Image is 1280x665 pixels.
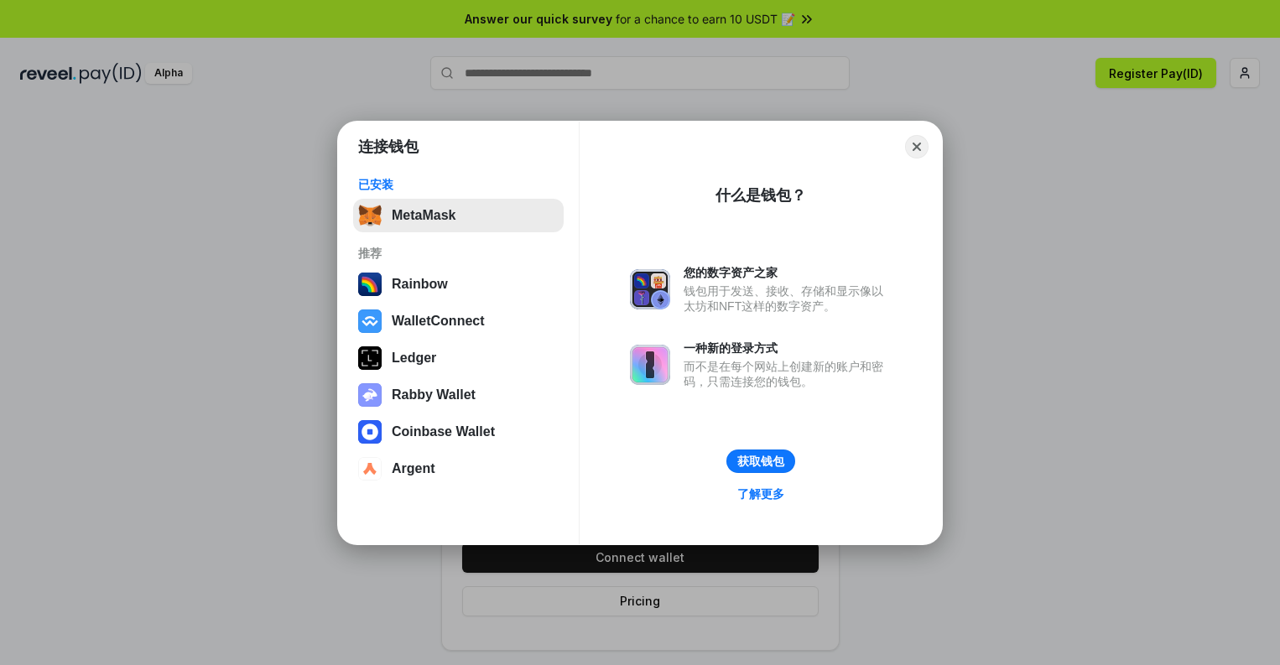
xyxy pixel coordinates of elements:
button: Ledger [353,341,564,375]
div: MetaMask [392,208,455,223]
div: 了解更多 [737,486,784,501]
div: WalletConnect [392,314,485,329]
button: WalletConnect [353,304,564,338]
button: Rabby Wallet [353,378,564,412]
div: Rainbow [392,277,448,292]
button: MetaMask [353,199,564,232]
div: 您的数字资产之家 [684,265,892,280]
div: Argent [392,461,435,476]
img: svg+xml,%3Csvg%20width%3D%2228%22%20height%3D%2228%22%20viewBox%3D%220%200%2028%2028%22%20fill%3D... [358,420,382,444]
div: 而不是在每个网站上创建新的账户和密码，只需连接您的钱包。 [684,359,892,389]
img: svg+xml,%3Csvg%20xmlns%3D%22http%3A%2F%2Fwww.w3.org%2F2000%2Fsvg%22%20fill%3D%22none%22%20viewBox... [630,269,670,309]
div: 钱包用于发送、接收、存储和显示像以太坊和NFT这样的数字资产。 [684,283,892,314]
img: svg+xml,%3Csvg%20xmlns%3D%22http%3A%2F%2Fwww.w3.org%2F2000%2Fsvg%22%20width%3D%2228%22%20height%3... [358,346,382,370]
div: Ledger [392,351,436,366]
div: Coinbase Wallet [392,424,495,439]
img: svg+xml,%3Csvg%20xmlns%3D%22http%3A%2F%2Fwww.w3.org%2F2000%2Fsvg%22%20fill%3D%22none%22%20viewBox... [358,383,382,407]
img: svg+xml,%3Csvg%20fill%3D%22none%22%20height%3D%2233%22%20viewBox%3D%220%200%2035%2033%22%20width%... [358,204,382,227]
img: svg+xml,%3Csvg%20width%3D%22120%22%20height%3D%22120%22%20viewBox%3D%220%200%20120%20120%22%20fil... [358,273,382,296]
div: 推荐 [358,246,559,261]
button: Rainbow [353,268,564,301]
div: 获取钱包 [737,454,784,469]
button: Coinbase Wallet [353,415,564,449]
div: 什么是钱包？ [715,185,806,205]
button: Close [905,135,929,158]
img: svg+xml,%3Csvg%20width%3D%2228%22%20height%3D%2228%22%20viewBox%3D%220%200%2028%2028%22%20fill%3D... [358,309,382,333]
button: 获取钱包 [726,449,795,473]
div: 一种新的登录方式 [684,340,892,356]
h1: 连接钱包 [358,137,419,157]
a: 了解更多 [727,483,794,505]
button: Argent [353,452,564,486]
div: Rabby Wallet [392,387,476,403]
img: svg+xml,%3Csvg%20width%3D%2228%22%20height%3D%2228%22%20viewBox%3D%220%200%2028%2028%22%20fill%3D... [358,457,382,481]
div: 已安装 [358,177,559,192]
img: svg+xml,%3Csvg%20xmlns%3D%22http%3A%2F%2Fwww.w3.org%2F2000%2Fsvg%22%20fill%3D%22none%22%20viewBox... [630,345,670,385]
